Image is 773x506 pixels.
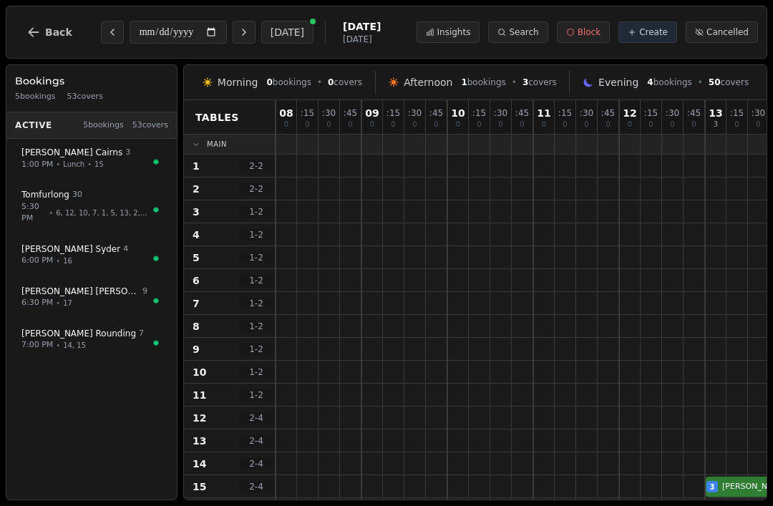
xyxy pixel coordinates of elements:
[498,121,502,128] span: 0
[56,298,60,308] span: •
[412,121,417,128] span: 0
[344,109,357,117] span: : 45
[239,344,273,355] span: 1 - 2
[21,243,120,255] span: [PERSON_NAME] Syder
[752,109,765,117] span: : 30
[239,435,273,447] span: 2 - 4
[730,109,744,117] span: : 15
[193,205,200,219] span: 3
[515,109,529,117] span: : 45
[193,159,200,173] span: 1
[239,206,273,218] span: 1 - 2
[520,121,524,128] span: 0
[522,77,528,87] span: 3
[21,255,53,267] span: 6:00 PM
[21,297,53,309] span: 6:30 PM
[417,21,480,43] button: Insights
[239,366,273,378] span: 1 - 2
[193,411,206,425] span: 12
[101,21,124,44] button: Previous day
[21,189,69,200] span: Tomfurlong
[56,159,60,170] span: •
[326,121,331,128] span: 0
[578,26,601,38] span: Block
[279,108,293,118] span: 08
[15,74,168,88] h3: Bookings
[123,243,128,256] span: 4
[193,365,206,379] span: 10
[15,91,56,103] span: 5 bookings
[714,121,718,128] span: 3
[687,109,701,117] span: : 45
[193,250,200,265] span: 5
[21,328,136,339] span: [PERSON_NAME] Rounding
[193,296,200,311] span: 7
[494,109,507,117] span: : 30
[193,434,206,448] span: 13
[15,15,84,49] button: Back
[193,228,200,242] span: 4
[239,321,273,332] span: 1 - 2
[21,159,53,171] span: 1:00 PM
[301,109,314,117] span: : 15
[391,121,395,128] span: 0
[12,235,171,275] button: [PERSON_NAME] Syder46:00 PM•16
[386,109,400,117] span: : 15
[370,121,374,128] span: 0
[691,121,696,128] span: 0
[83,120,124,132] span: 5 bookings
[193,319,200,334] span: 8
[239,298,273,309] span: 1 - 2
[239,252,273,263] span: 1 - 2
[12,278,171,317] button: [PERSON_NAME] [PERSON_NAME]96:30 PM•17
[239,160,273,172] span: 2 - 2
[343,19,381,34] span: [DATE]
[429,109,443,117] span: : 45
[365,108,379,118] span: 09
[193,480,206,494] span: 15
[648,121,653,128] span: 0
[45,27,72,37] span: Back
[56,340,60,351] span: •
[87,159,92,170] span: •
[56,208,147,218] span: 6, 12, 10, 7, 1, 5, 13, 2, 3, 8, 9, 4
[317,77,322,88] span: •
[542,121,546,128] span: 0
[233,21,256,44] button: Next day
[563,121,567,128] span: 0
[266,77,272,87] span: 0
[404,75,452,89] span: Afternoon
[193,342,200,356] span: 9
[348,121,352,128] span: 0
[623,108,636,118] span: 12
[21,147,122,158] span: [PERSON_NAME] Cairns
[509,26,538,38] span: Search
[709,108,722,118] span: 13
[125,147,130,159] span: 3
[558,109,572,117] span: : 15
[644,109,658,117] span: : 15
[218,75,258,89] span: Morning
[606,121,610,128] span: 0
[239,412,273,424] span: 2 - 4
[647,77,691,88] span: bookings
[15,120,52,131] span: Active
[261,21,313,44] button: [DATE]
[239,389,273,401] span: 1 - 2
[488,21,548,43] button: Search
[72,189,82,201] span: 30
[628,121,632,128] span: 0
[94,159,104,170] span: 15
[305,121,309,128] span: 0
[618,21,677,43] button: Create
[239,183,273,195] span: 2 - 2
[193,388,206,402] span: 11
[670,121,674,128] span: 0
[132,120,168,132] span: 53 covers
[706,26,749,38] span: Cancelled
[63,159,84,170] span: Lunch
[193,273,200,288] span: 6
[522,77,557,88] span: covers
[12,320,171,359] button: [PERSON_NAME] Rounding77:00 PM•14, 15
[239,481,273,492] span: 2 - 4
